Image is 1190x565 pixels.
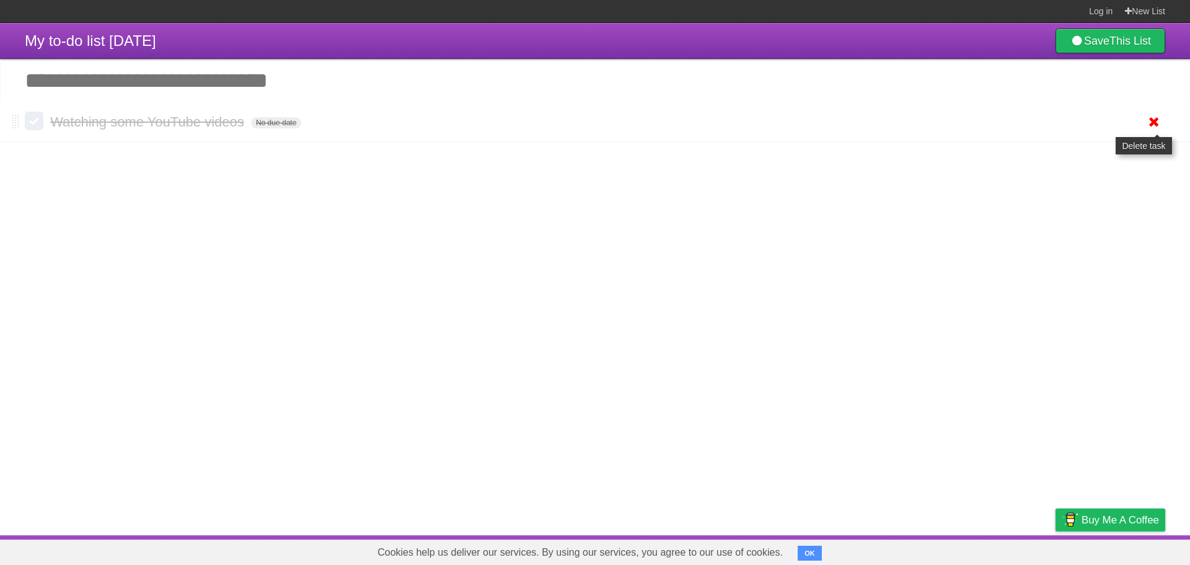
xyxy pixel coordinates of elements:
[891,538,917,562] a: About
[251,117,301,128] span: No due date
[932,538,982,562] a: Developers
[798,546,822,561] button: OK
[1082,509,1159,531] span: Buy me a coffee
[1087,538,1165,562] a: Suggest a feature
[25,32,156,49] span: My to-do list [DATE]
[1056,29,1165,53] a: SaveThis List
[1062,509,1078,530] img: Buy me a coffee
[50,114,247,130] span: Watching some YouTube videos
[1109,35,1151,47] b: This List
[997,538,1025,562] a: Terms
[1056,509,1165,532] a: Buy me a coffee
[365,540,795,565] span: Cookies help us deliver our services. By using our services, you agree to our use of cookies.
[1039,538,1072,562] a: Privacy
[25,112,43,130] label: Done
